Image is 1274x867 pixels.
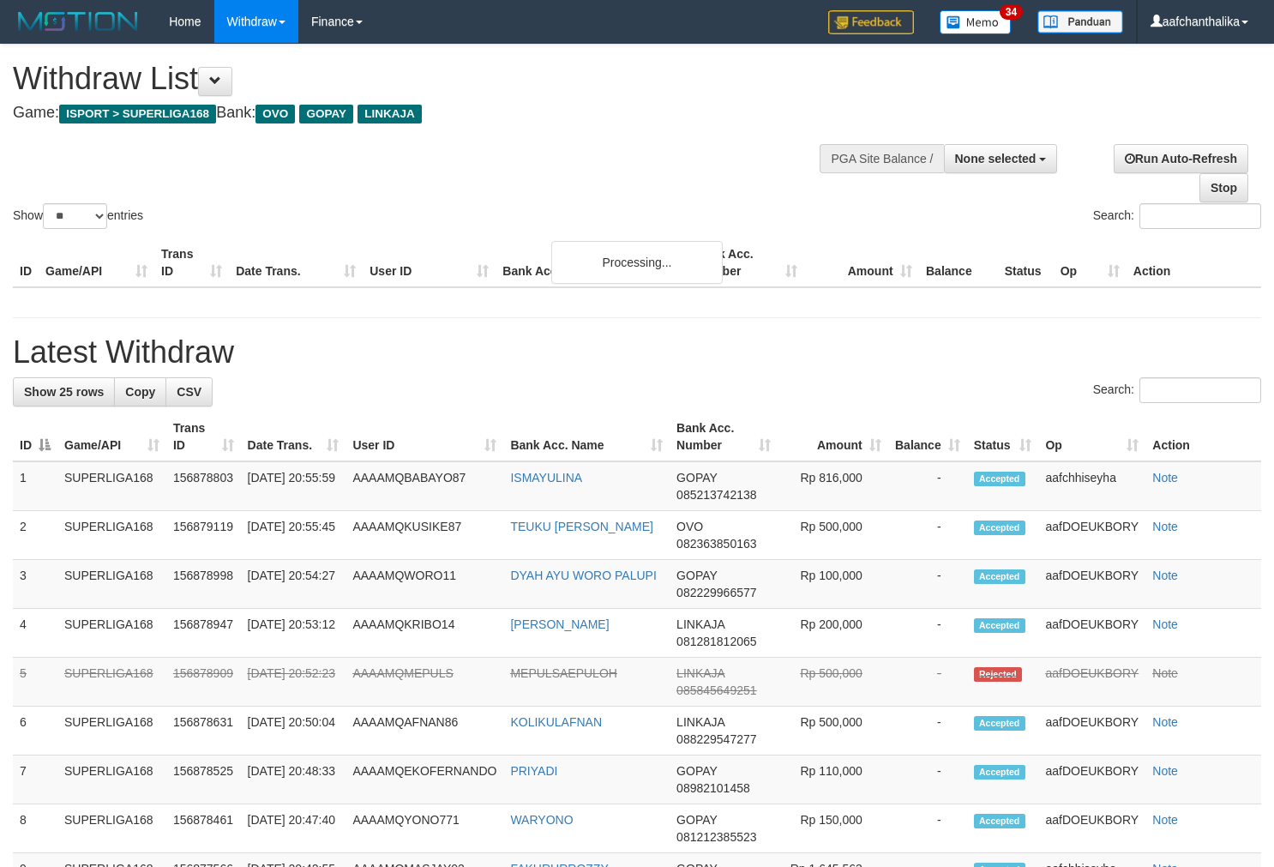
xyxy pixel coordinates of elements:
[57,756,166,804] td: SUPERLIGA168
[166,560,241,609] td: 156878998
[828,10,914,34] img: Feedback.jpg
[1038,461,1145,511] td: aafchhiseyha
[967,412,1039,461] th: Status: activate to sort column ascending
[13,9,143,34] img: MOTION_logo.png
[57,658,166,707] td: SUPERLIGA168
[13,658,57,707] td: 5
[13,62,832,96] h1: Withdraw List
[1152,666,1178,680] a: Note
[888,461,967,511] td: -
[510,715,602,729] a: KOLIKULAFNAN
[1038,756,1145,804] td: aafDOEUKBORY
[114,377,166,406] a: Copy
[13,560,57,609] td: 3
[59,105,216,123] span: ISPORT > SUPERLIGA168
[998,238,1054,287] th: Status
[778,412,888,461] th: Amount: activate to sort column ascending
[241,804,346,853] td: [DATE] 20:47:40
[888,804,967,853] td: -
[1038,560,1145,609] td: aafDOEUKBORY
[166,707,241,756] td: 156878631
[940,10,1012,34] img: Button%20Memo.svg
[1038,511,1145,560] td: aafDOEUKBORY
[346,756,503,804] td: AAAAMQEKOFERNANDO
[13,756,57,804] td: 7
[974,618,1025,633] span: Accepted
[346,461,503,511] td: AAAAMQBABAYO87
[676,617,724,631] span: LINKAJA
[13,804,57,853] td: 8
[1000,4,1023,20] span: 34
[39,238,154,287] th: Game/API
[241,756,346,804] td: [DATE] 20:48:33
[1139,377,1261,403] input: Search:
[778,511,888,560] td: Rp 500,000
[166,756,241,804] td: 156878525
[974,814,1025,828] span: Accepted
[778,609,888,658] td: Rp 200,000
[676,813,717,827] span: GOPAY
[1152,520,1178,533] a: Note
[1199,173,1248,202] a: Stop
[346,412,503,461] th: User ID: activate to sort column ascending
[57,609,166,658] td: SUPERLIGA168
[804,238,919,287] th: Amount
[346,511,503,560] td: AAAAMQKUSIKE87
[955,152,1037,166] span: None selected
[1093,203,1261,229] label: Search:
[229,238,363,287] th: Date Trans.
[13,377,115,406] a: Show 25 rows
[166,461,241,511] td: 156878803
[241,511,346,560] td: [DATE] 20:55:45
[1152,813,1178,827] a: Note
[43,203,107,229] select: Showentries
[551,241,723,284] div: Processing...
[1093,377,1261,403] label: Search:
[358,105,422,123] span: LINKAJA
[778,804,888,853] td: Rp 150,000
[1038,609,1145,658] td: aafDOEUKBORY
[1145,412,1261,461] th: Action
[177,385,201,399] span: CSV
[57,461,166,511] td: SUPERLIGA168
[974,569,1025,584] span: Accepted
[888,511,967,560] td: -
[974,667,1022,682] span: Rejected
[778,560,888,609] td: Rp 100,000
[778,707,888,756] td: Rp 500,000
[346,804,503,853] td: AAAAMQYONO771
[974,716,1025,731] span: Accepted
[676,764,717,778] span: GOPAY
[919,238,998,287] th: Balance
[166,804,241,853] td: 156878461
[888,560,967,609] td: -
[13,511,57,560] td: 2
[299,105,353,123] span: GOPAY
[778,461,888,511] td: Rp 816,000
[888,707,967,756] td: -
[241,609,346,658] td: [DATE] 20:53:12
[1038,658,1145,707] td: aafDOEUKBORY
[676,683,756,697] span: Copy 085845649251 to clipboard
[13,412,57,461] th: ID: activate to sort column descending
[888,756,967,804] td: -
[1038,707,1145,756] td: aafDOEUKBORY
[165,377,213,406] a: CSV
[1114,144,1248,173] a: Run Auto-Refresh
[1054,238,1127,287] th: Op
[676,569,717,582] span: GOPAY
[676,732,756,746] span: Copy 088229547277 to clipboard
[510,813,573,827] a: WARYONO
[241,412,346,461] th: Date Trans.: activate to sort column ascending
[688,238,803,287] th: Bank Acc. Number
[346,609,503,658] td: AAAAMQKRIBO14
[1152,471,1178,485] a: Note
[676,715,724,729] span: LINKAJA
[1127,238,1261,287] th: Action
[57,707,166,756] td: SUPERLIGA168
[13,609,57,658] td: 4
[974,765,1025,780] span: Accepted
[346,707,503,756] td: AAAAMQAFNAN86
[241,658,346,707] td: [DATE] 20:52:23
[57,412,166,461] th: Game/API: activate to sort column ascending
